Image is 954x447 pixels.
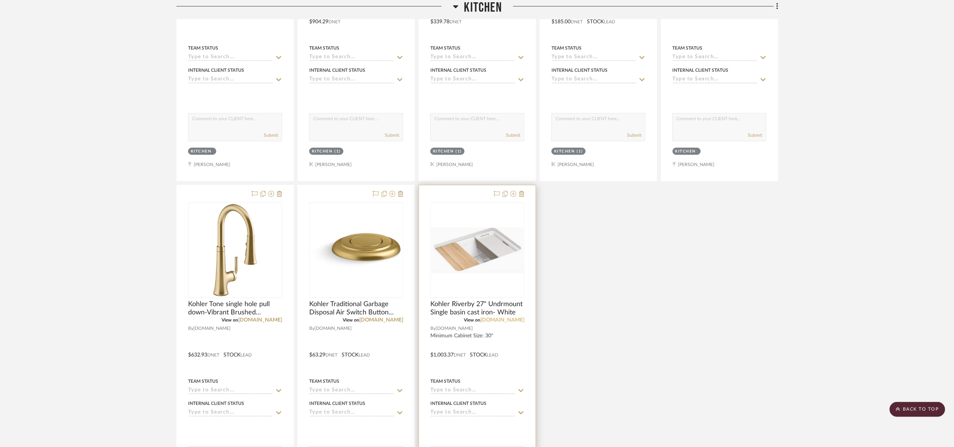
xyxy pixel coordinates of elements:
div: Team Status [309,45,339,51]
input: Type to Search… [309,76,394,83]
input: Type to Search… [430,409,515,417]
div: Internal Client Status [309,400,365,407]
button: Submit [506,132,520,139]
scroll-to-top-button: BACK TO TOP [890,402,945,417]
img: Kohler Tone single hole pull down-Vibrant Brushed Moderne Brass [189,204,281,296]
span: By [309,325,314,332]
input: Type to Search… [551,54,637,61]
span: [DOMAIN_NAME] [193,325,231,332]
span: [DOMAIN_NAME] [436,325,473,332]
span: Kohler Traditional Garbage Disposal Air Switch Button Only Vibrant Brushed Bronze Kohler Traditio... [309,300,403,317]
div: Team Status [188,378,218,385]
span: Kohler Tone single hole pull down-Vibrant Brushed Moderne Brass [188,300,282,317]
div: Team Status [551,45,582,51]
span: [DOMAIN_NAME] [314,325,352,332]
div: Kitchen [554,149,575,154]
input: Type to Search… [673,76,758,83]
img: Kohler Riverby 27" Undrmount Single basin cast iron- White [431,204,524,296]
div: Internal Client Status [309,67,365,74]
div: Team Status [430,378,460,385]
button: Submit [385,132,399,139]
input: Type to Search… [188,76,273,83]
a: [DOMAIN_NAME] [238,317,282,323]
span: View on [222,318,238,322]
div: (1) [577,149,583,154]
div: Kitchen [675,149,696,154]
input: Type to Search… [430,387,515,394]
button: Submit [264,132,278,139]
div: (1) [456,149,462,154]
div: Internal Client Status [673,67,729,74]
div: (1) [335,149,341,154]
input: Type to Search… [188,387,273,394]
div: Kitchen [312,149,333,154]
div: Internal Client Status [430,400,486,407]
input: Type to Search… [309,409,394,417]
input: Type to Search… [673,54,758,61]
div: Internal Client Status [430,67,486,74]
input: Type to Search… [309,387,394,394]
span: Kohler Riverby 27" Undrmount Single basin cast iron- White [430,300,524,317]
div: Team Status [188,45,218,51]
input: Type to Search… [551,76,637,83]
div: Team Status [309,378,339,385]
div: Internal Client Status [188,67,244,74]
input: Type to Search… [188,54,273,61]
div: Internal Client Status [551,67,608,74]
a: [DOMAIN_NAME] [480,317,524,323]
input: Type to Search… [309,54,394,61]
span: By [430,325,436,332]
button: Submit [627,132,641,139]
input: Type to Search… [430,76,515,83]
span: View on [343,318,359,322]
div: Internal Client Status [188,400,244,407]
input: Type to Search… [430,54,515,61]
span: By [188,325,193,332]
div: Team Status [430,45,460,51]
a: [DOMAIN_NAME] [359,317,403,323]
div: 0 [431,203,524,297]
div: Team Status [673,45,703,51]
img: Kohler Traditional Garbage Disposal Air Switch Button Only Vibrant Brushed Bronze Kohler Traditio... [310,204,403,296]
div: Kitchen [433,149,454,154]
span: View on [464,318,480,322]
div: Kitchen [191,149,212,154]
button: Submit [748,132,763,139]
input: Type to Search… [188,409,273,417]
